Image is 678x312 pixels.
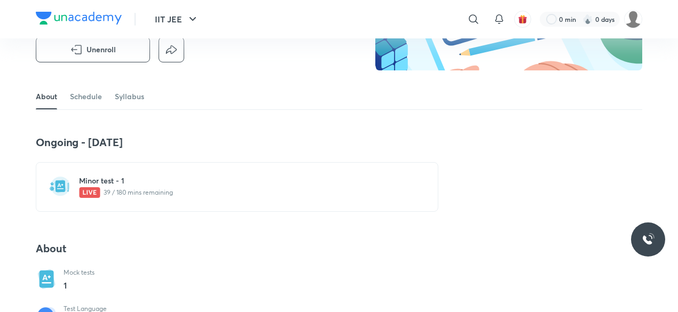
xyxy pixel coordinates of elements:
[518,14,527,24] img: avatar
[514,11,531,28] button: avatar
[79,187,100,198] img: live
[79,187,408,198] p: 39 / 180 mins remaining
[642,233,655,246] img: ttu
[64,279,94,292] p: 1
[49,175,70,197] img: test
[148,9,206,30] button: IIT JEE
[36,12,122,27] a: Company Logo
[36,12,122,25] img: Company Logo
[582,14,593,25] img: streak
[79,175,408,186] h6: Minor test - 1
[86,44,116,55] span: Unenroll
[36,242,438,255] h4: About
[36,135,438,149] h4: Ongoing - [DATE]
[115,84,144,109] a: Syllabus
[64,268,94,277] p: Mock tests
[36,37,150,62] button: Unenroll
[70,84,102,109] a: Schedule
[624,10,642,28] img: Nimbesh Doke
[36,84,57,109] a: About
